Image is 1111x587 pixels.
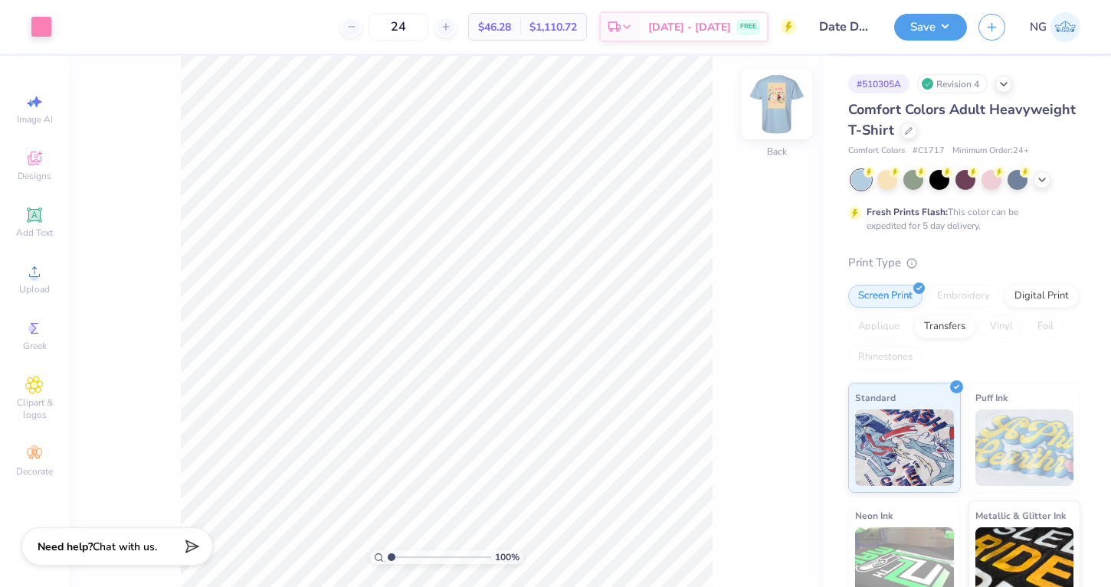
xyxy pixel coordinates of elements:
div: Revision 4 [917,74,988,93]
div: Screen Print [848,285,923,308]
span: Standard [855,390,896,406]
div: Applique [848,315,909,338]
img: Nola Gabbard [1050,12,1080,42]
span: 100 % [495,550,519,564]
span: NG [1030,18,1047,36]
span: Minimum Order: 24 + [952,145,1029,158]
div: Digital Print [1004,285,1079,308]
div: This color can be expedited for 5 day delivery. [867,205,1055,233]
div: Embroidery [927,285,1000,308]
span: Add Text [16,227,53,239]
button: Save [894,14,967,41]
strong: Need help? [38,540,93,554]
span: Upload [19,283,50,295]
span: # C1717 [913,145,945,158]
span: Neon Ink [855,507,893,523]
span: Metallic & Glitter Ink [975,507,1066,523]
span: Greek [23,340,47,352]
span: Decorate [16,465,53,478]
div: Vinyl [980,315,1023,338]
span: Image AI [17,113,53,126]
span: Puff Ink [975,390,1008,406]
img: Puff Ink [975,409,1074,486]
img: Standard [855,409,954,486]
span: Chat with us. [93,540,157,554]
input: Untitled Design [808,11,883,42]
div: Foil [1027,315,1063,338]
span: FREE [740,21,756,32]
span: Comfort Colors Adult Heavyweight T-Shirt [848,100,1076,139]
strong: Fresh Prints Flash: [867,206,948,218]
span: $46.28 [478,19,511,35]
span: Clipart & logos [8,396,61,421]
span: Comfort Colors [848,145,905,158]
a: NG [1030,12,1080,42]
img: Back [746,73,808,135]
span: Designs [18,170,51,182]
span: $1,110.72 [529,19,577,35]
div: Print Type [848,254,1080,272]
div: Back [767,145,787,158]
div: Rhinestones [848,346,923,369]
div: # 510305A [848,74,909,93]
input: – – [369,13,428,41]
span: [DATE] - [DATE] [648,19,731,35]
div: Transfers [914,315,975,338]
